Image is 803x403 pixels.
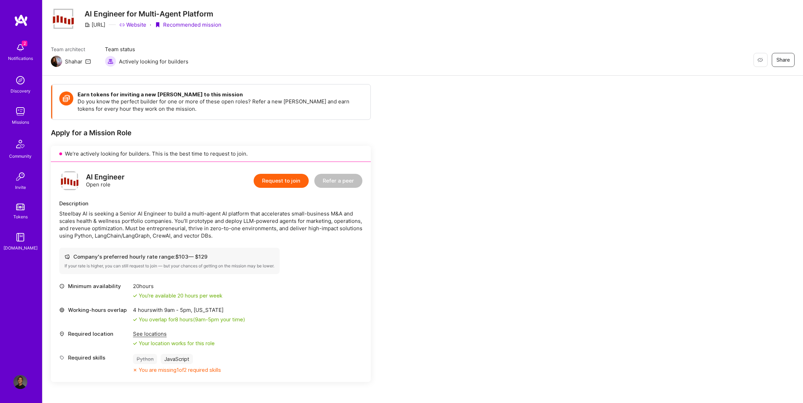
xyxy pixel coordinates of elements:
div: Working-hours overlap [59,306,129,314]
div: See locations [133,330,215,337]
img: Token icon [59,91,73,105]
span: 2 [22,41,27,46]
img: Community [12,136,29,152]
button: Share [772,53,795,67]
div: 4 hours with [US_STATE] [133,306,245,314]
button: Request to join [254,174,309,188]
button: Refer a peer [314,174,362,188]
div: Company's preferred hourly rate range: $ 103 — $ 129 [65,253,274,260]
div: Steelbay AI is seeking a Senior AI Engineer to build a multi-agent AI platform that accelerates s... [59,210,362,239]
div: Recommended mission [155,21,221,28]
img: tokens [16,204,25,210]
div: Python [133,354,157,364]
img: Actively looking for builders [105,56,116,67]
div: JavaScript [161,354,193,364]
div: You are missing 1 of 2 required skills [139,366,221,374]
span: Share [776,56,790,63]
span: Team architect [51,46,91,53]
img: bell [13,41,27,55]
div: Shahar [65,58,82,65]
span: Team status [105,46,188,53]
i: icon PurpleRibbon [155,22,160,28]
div: [DOMAIN_NAME] [4,244,38,252]
i: icon Location [59,331,65,336]
img: logo [14,14,28,27]
span: 9am - 5pm [195,316,219,323]
div: Your location works for this role [133,340,215,347]
img: Invite [13,170,27,184]
i: icon Check [133,294,137,298]
div: Community [9,152,32,160]
span: Actively looking for builders [119,58,188,65]
div: Minimum availability [59,282,129,290]
div: Apply for a Mission Role [51,128,371,137]
i: icon Clock [59,284,65,289]
h3: AI Engineer for Multi-Agent Platform [85,9,221,18]
img: guide book [13,230,27,244]
div: Invite [15,184,26,191]
div: Description [59,200,362,207]
div: Notifications [8,55,33,62]
h4: Earn tokens for inviting a new [PERSON_NAME] to this mission [78,91,363,98]
div: Open role [86,173,125,188]
div: Missions [12,118,29,126]
img: Company Logo [51,8,76,30]
div: Required skills [59,354,129,361]
img: teamwork [13,104,27,118]
div: You overlap for 8 hours ( your time) [139,316,245,323]
img: User Avatar [13,375,27,389]
a: User Avatar [12,375,29,389]
div: [URL] [85,21,105,28]
div: Discovery [11,87,31,95]
div: · [150,21,151,28]
i: icon CloseOrange [133,368,137,372]
div: Required location [59,330,129,337]
div: You're available 20 hours per week [133,292,222,299]
span: 9am - 5pm , [163,307,194,313]
i: icon Check [133,341,137,346]
i: icon CompanyGray [85,22,90,28]
div: 20 hours [133,282,222,290]
p: Do you know the perfect builder for one or more of these open roles? Refer a new [PERSON_NAME] an... [78,98,363,112]
div: We’re actively looking for builders. This is the best time to request to join. [51,146,371,162]
i: icon Tag [59,355,65,360]
div: If your rate is higher, you can still request to join — but your chances of getting on the missio... [65,263,274,269]
img: Team Architect [51,56,62,67]
img: discovery [13,73,27,87]
div: AI Engineer [86,173,125,181]
i: icon EyeClosed [757,57,763,63]
a: Website [119,21,146,28]
i: icon Check [133,317,137,322]
i: icon Cash [65,254,70,259]
i: icon World [59,307,65,313]
img: logo [59,170,80,191]
i: icon Mail [85,59,91,64]
div: Tokens [13,213,28,220]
